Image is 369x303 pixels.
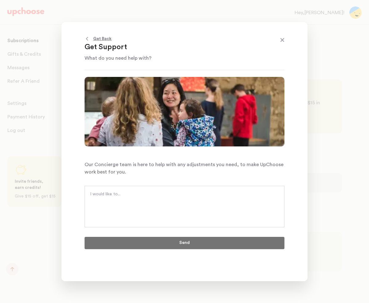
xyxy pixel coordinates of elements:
p: Get Back [93,35,112,42]
p: Send [179,239,190,247]
p: What do you need help with? [85,54,269,62]
p: Get Support [85,42,269,52]
p: Our Concierge team is here to help with any adjustments you need, to make UpChoose work best for ... [85,161,284,176]
button: Send [85,237,284,249]
img: Get Support [85,77,284,146]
